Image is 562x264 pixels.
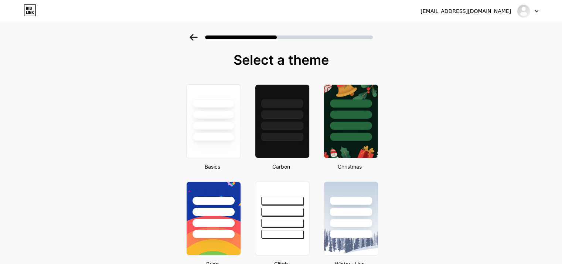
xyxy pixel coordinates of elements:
[253,163,310,170] div: Carbon
[184,163,241,170] div: Basics
[517,4,531,18] img: Olevs luxury
[321,163,378,170] div: Christmas
[420,7,511,15] div: [EMAIL_ADDRESS][DOMAIN_NAME]
[183,53,379,67] div: Select a theme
